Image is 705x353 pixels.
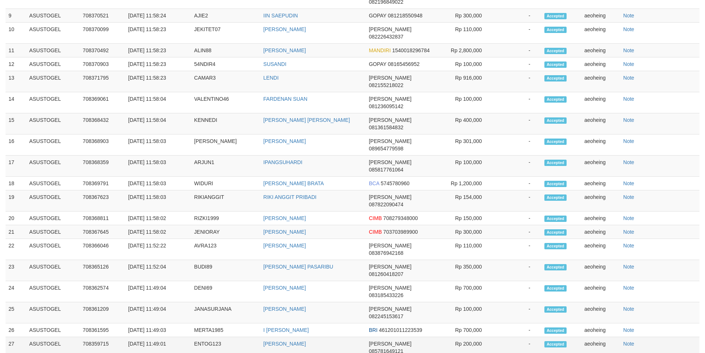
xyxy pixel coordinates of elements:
[436,71,493,92] td: Rp 916,000
[544,96,567,103] span: Accepted
[191,113,261,134] td: KENNEDI
[125,239,191,260] td: [DATE] 11:52:22
[436,113,493,134] td: Rp 400,000
[263,194,317,200] a: RIKI ANGGIT PRIBADI
[80,156,125,177] td: 708368359
[191,190,261,212] td: RIKIANGGIT
[581,134,620,156] td: aeoheing
[544,181,567,187] span: Accepted
[263,13,298,19] a: IIN SAEPUDIN
[623,243,634,249] a: Note
[544,117,567,124] span: Accepted
[263,117,350,123] a: [PERSON_NAME] [PERSON_NAME]
[125,302,191,323] td: [DATE] 11:49:04
[581,71,620,92] td: aeoheing
[369,75,412,81] span: [PERSON_NAME]
[581,9,620,23] td: aeoheing
[369,47,391,53] span: MANDIRI
[369,243,412,249] span: [PERSON_NAME]
[623,180,634,186] a: Note
[263,306,306,312] a: [PERSON_NAME]
[623,327,634,333] a: Note
[80,92,125,113] td: 708369061
[26,156,80,177] td: ASUSTOGEL
[581,323,620,337] td: aeoheing
[263,180,324,186] a: [PERSON_NAME] BRATA
[26,239,80,260] td: ASUSTOGEL
[191,134,261,156] td: [PERSON_NAME]
[263,341,306,347] a: [PERSON_NAME]
[191,156,261,177] td: ARJUN1
[80,177,125,190] td: 708369791
[26,23,80,44] td: ASUSTOGEL
[80,239,125,260] td: 708366046
[379,327,422,333] span: 461201011223539
[263,285,306,291] a: [PERSON_NAME]
[125,190,191,212] td: [DATE] 11:58:03
[263,327,309,333] a: I [PERSON_NAME]
[6,190,26,212] td: 19
[493,323,541,337] td: -
[581,44,620,57] td: aeoheing
[623,13,634,19] a: Note
[581,113,620,134] td: aeoheing
[436,323,493,337] td: Rp 700,000
[26,302,80,323] td: ASUSTOGEL
[369,61,386,67] span: GOPAY
[125,323,191,337] td: [DATE] 11:49:03
[26,212,80,225] td: ASUSTOGEL
[581,212,620,225] td: aeoheing
[191,71,261,92] td: CAMAR3
[26,71,80,92] td: ASUSTOGEL
[392,47,430,53] span: 1540018296784
[125,212,191,225] td: [DATE] 11:58:02
[191,212,261,225] td: RIZKI1999
[125,156,191,177] td: [DATE] 11:58:03
[80,113,125,134] td: 708368432
[493,134,541,156] td: -
[369,96,412,102] span: [PERSON_NAME]
[369,327,377,333] span: BRI
[581,281,620,302] td: aeoheing
[581,239,620,260] td: aeoheing
[369,229,382,235] span: CIMB
[26,323,80,337] td: ASUSTOGEL
[26,9,80,23] td: ASUSTOGEL
[581,190,620,212] td: aeoheing
[369,271,403,277] span: 081260418207
[581,225,620,239] td: aeoheing
[544,243,567,249] span: Accepted
[581,23,620,44] td: aeoheing
[125,71,191,92] td: [DATE] 11:58:23
[623,306,634,312] a: Note
[493,71,541,92] td: -
[369,34,403,40] span: 082226432837
[544,306,567,313] span: Accepted
[263,75,279,81] a: LENDI
[191,9,261,23] td: AJIE2
[26,260,80,281] td: ASUSTOGEL
[125,92,191,113] td: [DATE] 11:58:04
[26,57,80,71] td: ASUSTOGEL
[6,260,26,281] td: 23
[581,92,620,113] td: aeoheing
[544,285,567,292] span: Accepted
[623,26,634,32] a: Note
[263,47,306,53] a: [PERSON_NAME]
[125,57,191,71] td: [DATE] 11:58:23
[623,264,634,270] a: Note
[544,341,567,347] span: Accepted
[623,341,634,347] a: Note
[125,9,191,23] td: [DATE] 11:58:24
[544,194,567,201] span: Accepted
[191,92,261,113] td: VALENTINO46
[493,302,541,323] td: -
[263,138,306,144] a: [PERSON_NAME]
[191,281,261,302] td: DENI69
[80,23,125,44] td: 708370099
[493,177,541,190] td: -
[263,96,308,102] a: FARDENAN SUAN
[263,229,306,235] a: [PERSON_NAME]
[6,92,26,113] td: 14
[369,26,412,32] span: [PERSON_NAME]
